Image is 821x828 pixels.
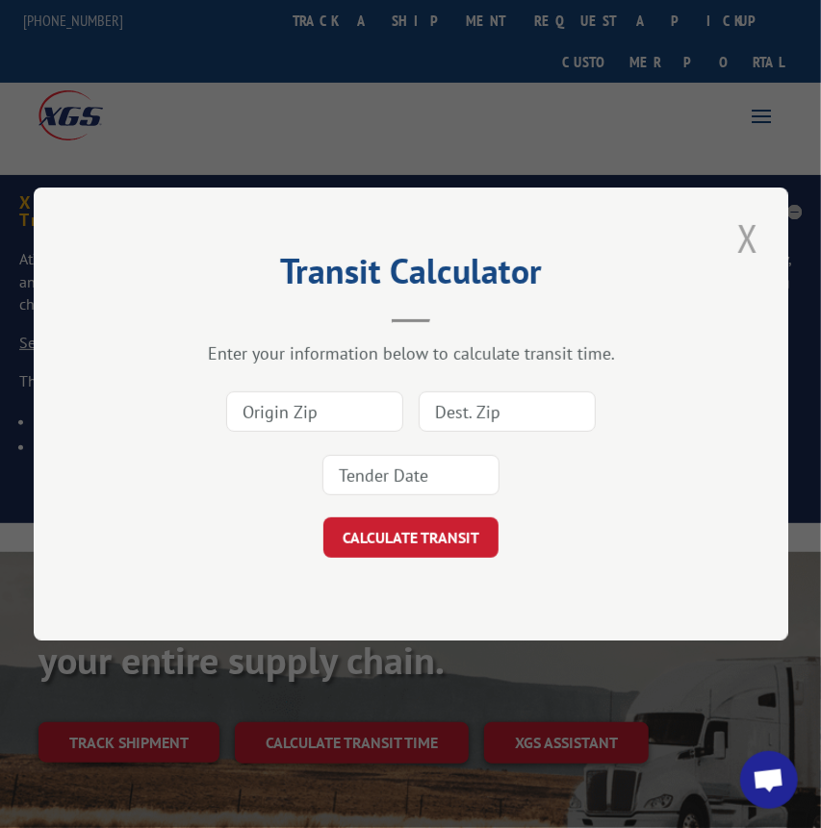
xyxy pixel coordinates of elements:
div: Enter your information below to calculate transit time. [130,342,692,364]
input: Origin Zip [226,391,403,432]
button: Close modal [731,212,764,264]
button: CALCULATE TRANSIT [323,517,499,558]
a: Open chat [740,751,798,809]
h2: Transit Calculator [130,258,692,294]
input: Tender Date [322,455,500,495]
input: Dest. Zip [419,391,596,432]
